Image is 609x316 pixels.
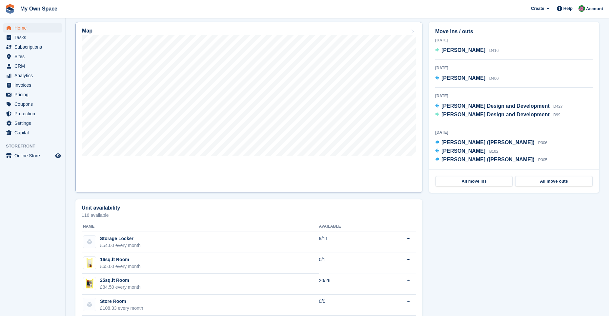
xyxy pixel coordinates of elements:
[3,61,62,71] a: menu
[5,4,15,14] img: stora-icon-8386f47178a22dfd0bd8f6a31ec36ba5ce8667c1dd55bd0f319d3a0aa187defe.svg
[435,93,593,99] div: [DATE]
[319,295,379,316] td: 0/0
[100,284,141,291] div: £84.50 every month
[441,157,535,162] span: [PERSON_NAME] ([PERSON_NAME])
[553,104,563,109] span: D427
[14,100,54,109] span: Coupons
[100,305,143,312] div: £108.33 every month
[3,23,62,33] a: menu
[18,3,60,14] a: My Own Space
[441,75,485,81] span: [PERSON_NAME]
[435,46,498,55] a: [PERSON_NAME] D416
[100,263,141,270] div: £65.00 every month
[435,28,593,35] h2: Move ins / outs
[3,109,62,118] a: menu
[319,253,379,274] td: 0/1
[83,277,96,290] img: 25sqft_storage_room-front-3.png
[579,5,585,12] img: Lucy Parry
[489,76,499,81] span: D400
[14,42,54,52] span: Subscriptions
[319,274,379,295] td: 20/26
[436,176,513,187] a: All move ins
[563,5,573,12] span: Help
[100,277,141,284] div: 25sq.ft Room
[3,80,62,90] a: menu
[435,37,593,43] div: [DATE]
[435,74,498,83] a: [PERSON_NAME] D400
[14,23,54,33] span: Home
[319,232,379,253] td: 9/11
[82,205,120,211] h2: Unit availability
[54,152,62,160] a: Preview store
[14,119,54,128] span: Settings
[14,71,54,80] span: Analytics
[75,22,422,193] a: Map
[3,90,62,99] a: menu
[100,242,141,249] div: £54.00 every month
[14,61,54,71] span: CRM
[538,141,547,145] span: P306
[441,47,485,53] span: [PERSON_NAME]
[14,151,54,160] span: Online Store
[435,139,547,147] a: [PERSON_NAME] ([PERSON_NAME]) P306
[3,42,62,52] a: menu
[14,33,54,42] span: Tasks
[319,221,379,232] th: Available
[82,221,319,232] th: Name
[435,156,547,164] a: [PERSON_NAME] ([PERSON_NAME]) P305
[3,52,62,61] a: menu
[586,6,603,12] span: Account
[14,90,54,99] span: Pricing
[3,151,62,160] a: menu
[14,52,54,61] span: Sites
[83,257,96,269] img: 16ft-storage-room-front-2.png
[3,100,62,109] a: menu
[3,119,62,128] a: menu
[435,129,593,135] div: [DATE]
[3,128,62,137] a: menu
[14,80,54,90] span: Invoices
[441,148,485,154] span: [PERSON_NAME]
[489,149,498,154] span: B102
[14,128,54,137] span: Capital
[435,147,498,156] a: [PERSON_NAME] B102
[435,102,563,111] a: [PERSON_NAME] Design and Development D427
[100,298,143,305] div: Store Room
[441,112,550,117] span: [PERSON_NAME] Design and Development
[441,103,550,109] span: [PERSON_NAME] Design and Development
[538,158,547,162] span: P305
[435,65,593,71] div: [DATE]
[100,256,141,263] div: 16sq.ft Room
[489,48,499,53] span: D416
[83,236,96,248] img: blank-unit-type-icon-ffbac7b88ba66c5e286b0e438baccc4b9c83835d4c34f86887a83fc20ec27e7b.svg
[531,5,544,12] span: Create
[6,143,65,149] span: Storefront
[553,113,560,117] span: B99
[515,176,592,187] a: All move outs
[100,235,141,242] div: Storage Locker
[441,140,535,145] span: [PERSON_NAME] ([PERSON_NAME])
[3,71,62,80] a: menu
[82,28,92,34] h2: Map
[435,111,560,119] a: [PERSON_NAME] Design and Development B99
[3,33,62,42] a: menu
[83,298,96,311] img: blank-unit-type-icon-ffbac7b88ba66c5e286b0e438baccc4b9c83835d4c34f86887a83fc20ec27e7b.svg
[82,213,416,217] p: 116 available
[14,109,54,118] span: Protection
